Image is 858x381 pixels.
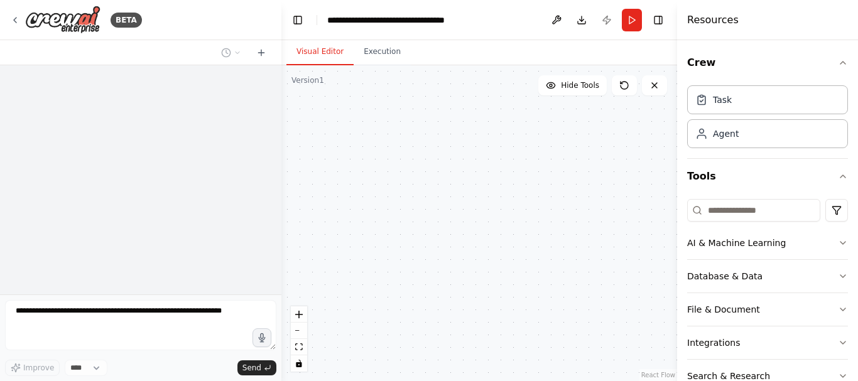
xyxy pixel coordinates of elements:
[561,80,599,90] span: Hide Tools
[291,75,324,85] div: Version 1
[23,363,54,373] span: Improve
[291,323,307,339] button: zoom out
[538,75,607,95] button: Hide Tools
[687,159,848,194] button: Tools
[25,6,100,34] img: Logo
[291,355,307,372] button: toggle interactivity
[641,372,675,378] a: React Flow attribution
[687,45,848,80] button: Crew
[354,39,411,65] button: Execution
[687,293,848,326] button: File & Document
[5,360,60,376] button: Improve
[286,39,354,65] button: Visual Editor
[713,94,732,106] div: Task
[687,80,848,158] div: Crew
[291,306,307,372] div: React Flow controls
[216,45,246,60] button: Switch to previous chat
[687,326,848,359] button: Integrations
[687,227,848,259] button: AI & Machine Learning
[111,13,142,28] div: BETA
[687,13,739,28] h4: Resources
[327,14,445,26] nav: breadcrumb
[649,11,667,29] button: Hide right sidebar
[291,306,307,323] button: zoom in
[253,328,271,347] button: Click to speak your automation idea
[237,360,276,375] button: Send
[251,45,271,60] button: Start a new chat
[289,11,307,29] button: Hide left sidebar
[242,363,261,373] span: Send
[687,260,848,292] button: Database & Data
[713,127,739,140] div: Agent
[291,339,307,355] button: fit view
